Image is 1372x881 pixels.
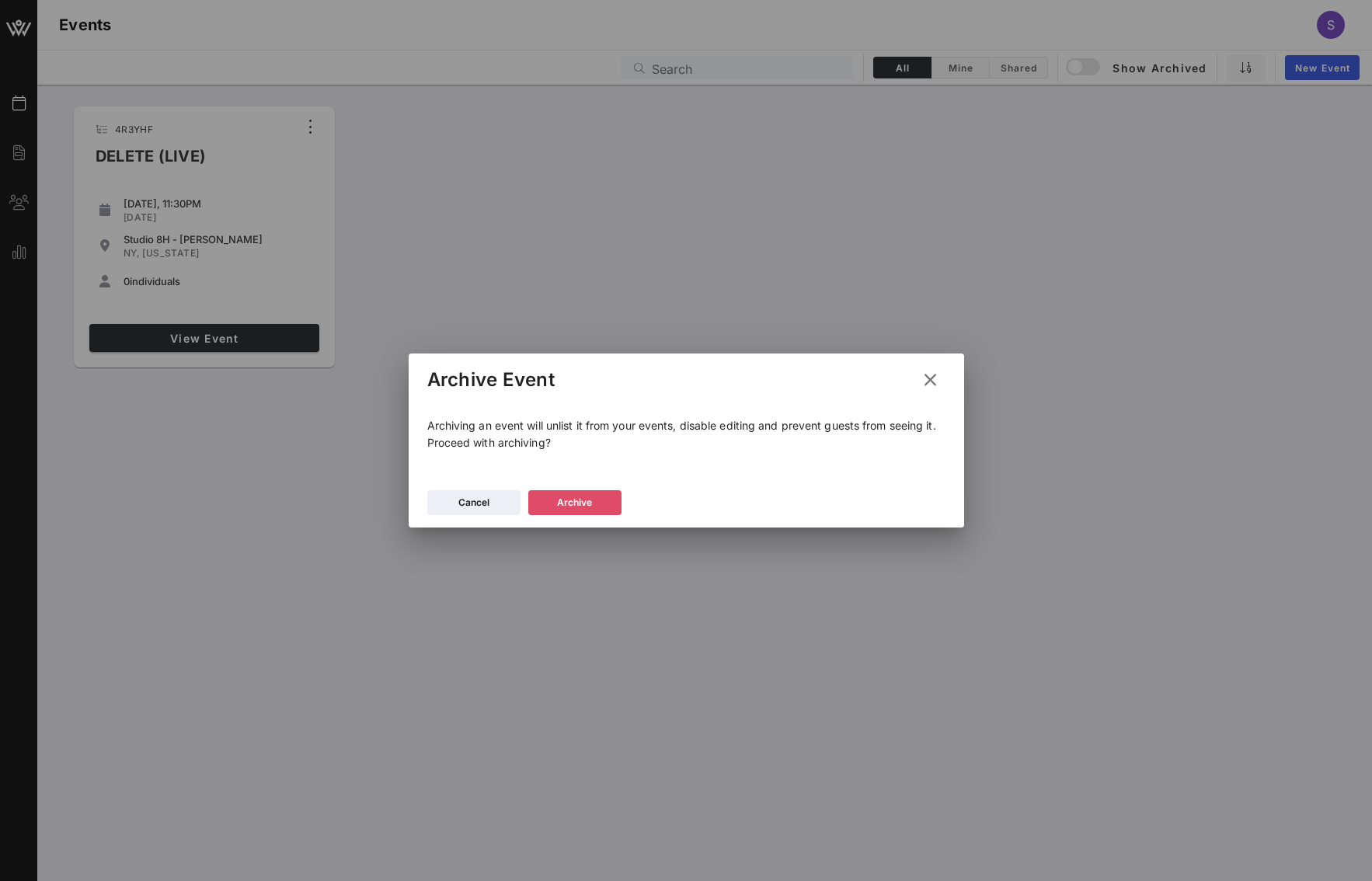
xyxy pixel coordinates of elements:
[427,368,555,392] div: Archive Event
[528,490,622,515] button: Archive
[427,490,521,515] button: Cancel
[427,417,945,451] p: Archiving an event will unlist it from your events, disable editing and prevent guests from seein...
[557,495,592,510] div: Archive
[458,495,489,510] div: Cancel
